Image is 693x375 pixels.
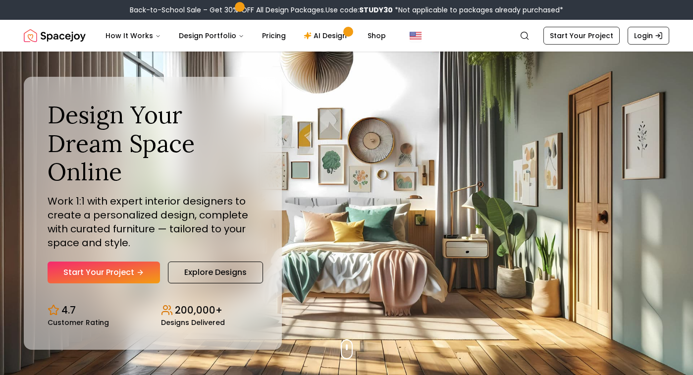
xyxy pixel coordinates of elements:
[24,26,86,46] img: Spacejoy Logo
[24,26,86,46] a: Spacejoy
[171,26,252,46] button: Design Portfolio
[61,303,76,317] p: 4.7
[359,5,393,15] b: STUDY30
[325,5,393,15] span: Use code:
[48,319,109,326] small: Customer Rating
[48,101,258,186] h1: Design Your Dream Space Online
[130,5,563,15] div: Back-to-School Sale – Get 30% OFF All Design Packages.
[543,27,620,45] a: Start Your Project
[24,20,669,52] nav: Global
[628,27,669,45] a: Login
[254,26,294,46] a: Pricing
[175,303,222,317] p: 200,000+
[161,319,225,326] small: Designs Delivered
[296,26,358,46] a: AI Design
[48,194,258,250] p: Work 1:1 with expert interior designers to create a personalized design, complete with curated fu...
[410,30,422,42] img: United States
[168,262,263,283] a: Explore Designs
[98,26,394,46] nav: Main
[98,26,169,46] button: How It Works
[48,262,160,283] a: Start Your Project
[48,295,258,326] div: Design stats
[393,5,563,15] span: *Not applicable to packages already purchased*
[360,26,394,46] a: Shop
